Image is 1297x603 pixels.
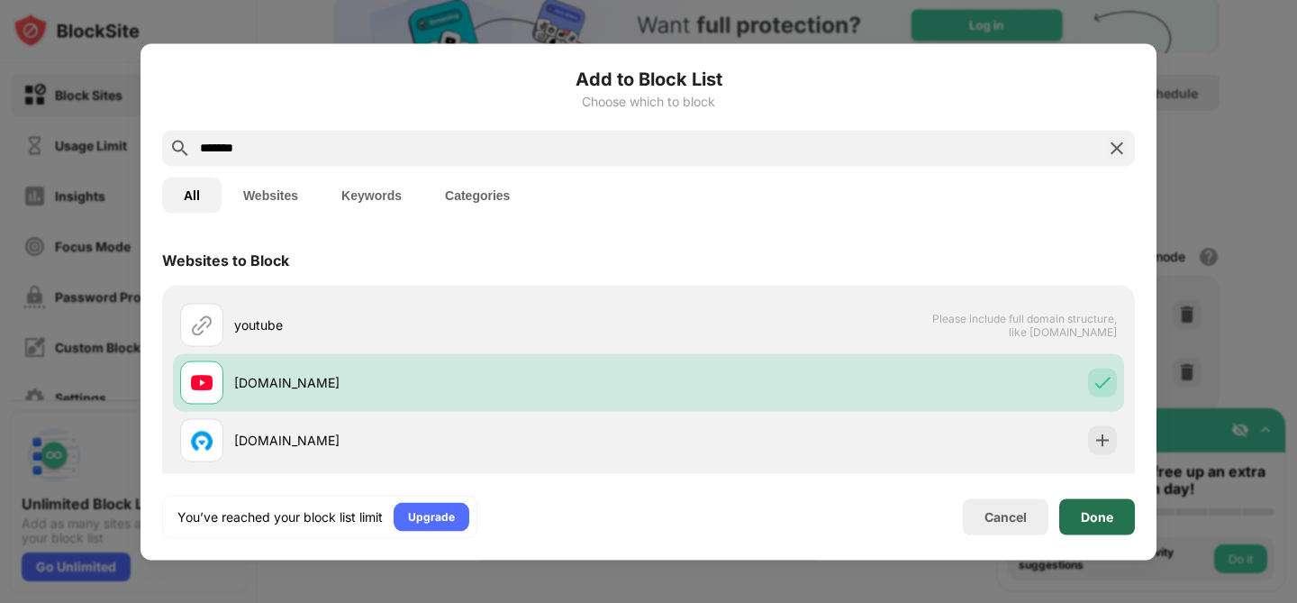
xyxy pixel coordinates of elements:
span: Please include full domain structure, like [DOMAIN_NAME] [931,311,1117,338]
button: All [162,177,222,213]
button: Categories [423,177,531,213]
div: Cancel [984,509,1027,525]
img: favicons [191,429,213,451]
div: youtube [234,315,648,334]
div: You’ve reached your block list limit [177,507,383,525]
div: Upgrade [408,507,455,525]
h6: Add to Block List [162,65,1135,92]
button: Websites [222,177,320,213]
img: search-close [1106,137,1128,159]
div: [DOMAIN_NAME] [234,373,648,392]
div: Choose which to block [162,94,1135,108]
div: Done [1081,509,1113,524]
img: url.svg [191,314,213,335]
button: Keywords [320,177,423,213]
img: favicons [191,371,213,393]
img: search.svg [169,137,191,159]
div: Websites to Block [162,251,289,269]
div: [DOMAIN_NAME] [234,431,648,450]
